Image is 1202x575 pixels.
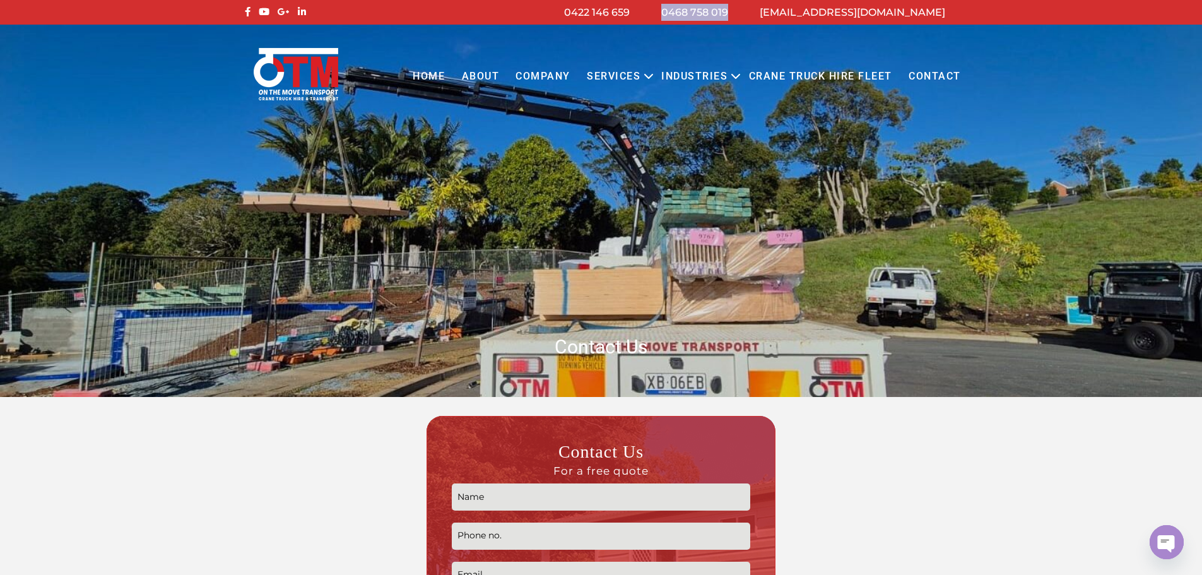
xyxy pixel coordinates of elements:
h3: Contact Us [452,441,750,477]
a: 0422 146 659 [564,6,630,18]
a: Crane Truck Hire Fleet [740,59,900,94]
h1: Contact Us [242,335,961,359]
a: Home [404,59,453,94]
a: Industries [653,59,736,94]
input: Phone no. [452,523,750,550]
img: Otmtransport [251,47,341,102]
a: Services [579,59,649,94]
span: For a free quote [452,464,750,478]
a: About [453,59,507,94]
a: COMPANY [507,59,579,94]
input: Name [452,483,750,511]
a: Contact [900,59,969,94]
a: 0468 758 019 [661,6,728,18]
a: [EMAIL_ADDRESS][DOMAIN_NAME] [760,6,945,18]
